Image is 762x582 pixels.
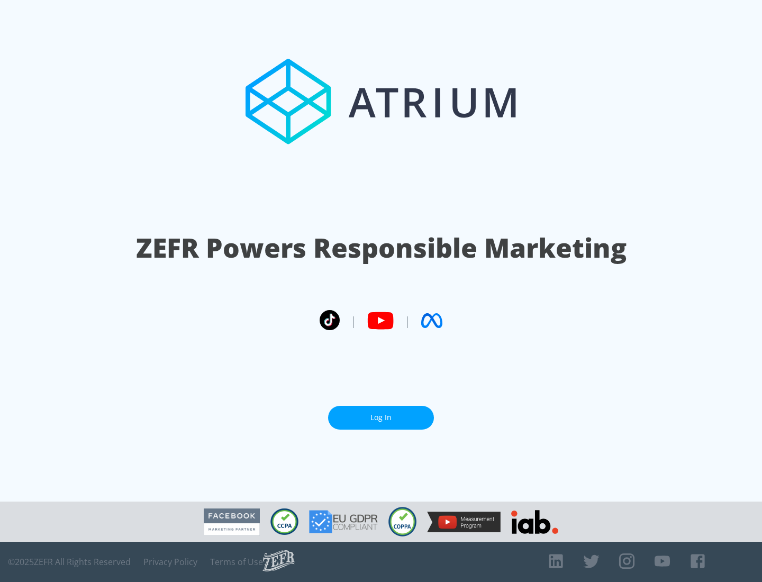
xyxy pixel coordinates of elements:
span: © 2025 ZEFR All Rights Reserved [8,557,131,567]
img: YouTube Measurement Program [427,512,501,532]
img: COPPA Compliant [388,507,416,536]
a: Privacy Policy [143,557,197,567]
span: | [404,313,411,329]
h1: ZEFR Powers Responsible Marketing [136,230,627,266]
a: Terms of Use [210,557,263,567]
img: Facebook Marketing Partner [204,508,260,535]
img: CCPA Compliant [270,508,298,535]
img: IAB [511,510,558,534]
span: | [350,313,357,329]
img: GDPR Compliant [309,510,378,533]
a: Log In [328,406,434,430]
